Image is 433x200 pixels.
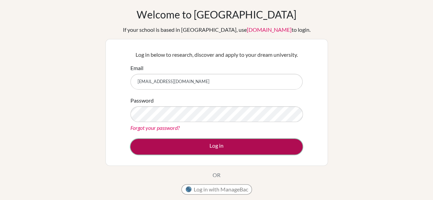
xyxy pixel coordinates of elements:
a: Forgot your password? [130,124,180,131]
p: Log in below to research, discover and apply to your dream university. [130,51,303,59]
h1: Welcome to [GEOGRAPHIC_DATA] [137,8,296,21]
button: Log in [130,139,303,155]
div: If your school is based in [GEOGRAPHIC_DATA], use to login. [123,26,310,34]
p: OR [213,171,220,179]
label: Email [130,64,143,72]
a: [DOMAIN_NAME] [247,26,292,33]
label: Password [130,96,154,105]
button: Log in with ManageBac [181,184,252,195]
